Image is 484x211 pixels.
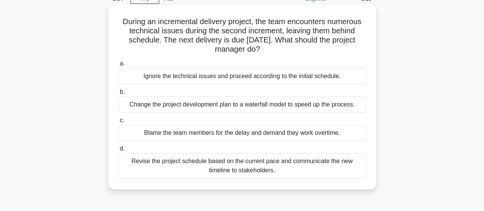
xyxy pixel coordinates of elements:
[120,88,125,95] span: b.
[118,125,366,141] div: Blame the team members for the delay and demand they work overtime.
[120,145,125,152] span: d.
[120,60,125,67] span: a.
[118,153,366,178] div: Revise the project schedule based on the current pace and communicate the new timeline to stakeho...
[118,97,366,113] div: Change the project development plan to a waterfall model to speed up the process.
[117,17,367,54] h5: During an incremental delivery project, the team encounters numerous technical issues during the ...
[120,117,124,123] span: c.
[118,68,366,84] div: Ignore the technical issues and proceed according to the initial schedule.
